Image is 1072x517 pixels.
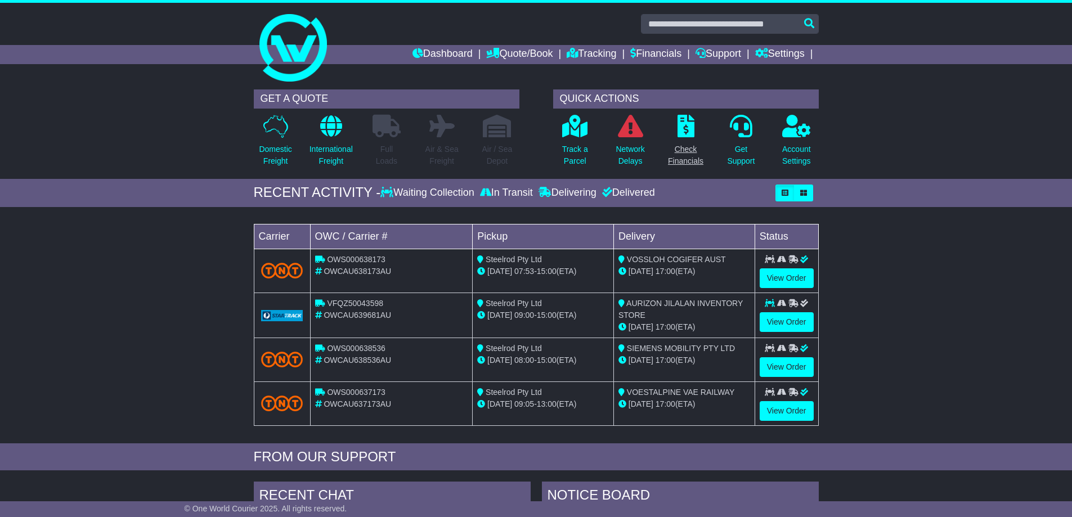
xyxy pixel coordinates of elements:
[755,224,818,249] td: Status
[425,143,459,167] p: Air & Sea Freight
[618,354,750,366] div: (ETA)
[254,185,381,201] div: RECENT ACTIVITY -
[477,309,609,321] div: - (ETA)
[599,187,655,199] div: Delivered
[629,267,653,276] span: [DATE]
[562,143,588,167] p: Track a Parcel
[627,388,734,397] span: VOESTALPINE VAE RAILWAY
[627,255,726,264] span: VOSSLOH COGIFER AUST
[477,354,609,366] div: - (ETA)
[324,356,391,365] span: OWCAU638536AU
[258,114,292,173] a: DomesticFreight
[310,143,353,167] p: International Freight
[782,114,811,173] a: AccountSettings
[760,357,814,377] a: View Order
[615,114,645,173] a: NetworkDelays
[261,352,303,367] img: TNT_Domestic.png
[562,114,589,173] a: Track aParcel
[618,321,750,333] div: (ETA)
[412,45,473,64] a: Dashboard
[629,322,653,331] span: [DATE]
[254,482,531,512] div: RECENT CHAT
[310,224,473,249] td: OWC / Carrier #
[254,89,519,109] div: GET A QUOTE
[629,399,653,408] span: [DATE]
[618,299,743,320] span: AURIZON JILALAN INVENTORY STORE
[656,267,675,276] span: 17:00
[618,266,750,277] div: (ETA)
[567,45,616,64] a: Tracking
[327,299,383,308] span: VFQZ50043598
[254,224,310,249] td: Carrier
[537,267,557,276] span: 15:00
[696,45,741,64] a: Support
[309,114,353,173] a: InternationalFreight
[486,255,542,264] span: Steelrod Pty Ltd
[656,322,675,331] span: 17:00
[727,143,755,167] p: Get Support
[477,187,536,199] div: In Transit
[487,399,512,408] span: [DATE]
[760,401,814,421] a: View Order
[327,388,385,397] span: OWS000637173
[618,398,750,410] div: (ETA)
[261,395,303,411] img: TNT_Domestic.png
[487,267,512,276] span: [DATE]
[514,311,534,320] span: 09:00
[473,224,614,249] td: Pickup
[477,266,609,277] div: - (ETA)
[627,344,735,353] span: SIEMENS MOBILITY PTY LTD
[616,143,644,167] p: Network Delays
[380,187,477,199] div: Waiting Collection
[514,267,534,276] span: 07:53
[668,143,703,167] p: Check Financials
[327,255,385,264] span: OWS000638173
[324,267,391,276] span: OWCAU638173AU
[536,187,599,199] div: Delivering
[259,143,291,167] p: Domestic Freight
[514,399,534,408] span: 09:05
[327,344,385,353] span: OWS000638536
[760,312,814,332] a: View Order
[261,263,303,278] img: TNT_Domestic.png
[254,449,819,465] div: FROM OUR SUPPORT
[514,356,534,365] span: 08:00
[324,311,391,320] span: OWCAU639681AU
[656,399,675,408] span: 17:00
[486,388,542,397] span: Steelrod Pty Ltd
[537,399,557,408] span: 13:00
[755,45,805,64] a: Settings
[487,356,512,365] span: [DATE]
[482,143,513,167] p: Air / Sea Depot
[373,143,401,167] p: Full Loads
[667,114,704,173] a: CheckFinancials
[477,398,609,410] div: - (ETA)
[185,504,347,513] span: © One World Courier 2025. All rights reserved.
[324,399,391,408] span: OWCAU637173AU
[486,299,542,308] span: Steelrod Pty Ltd
[537,356,557,365] span: 15:00
[726,114,755,173] a: GetSupport
[782,143,811,167] p: Account Settings
[613,224,755,249] td: Delivery
[261,310,303,321] img: GetCarrierServiceLogo
[486,45,553,64] a: Quote/Book
[553,89,819,109] div: QUICK ACTIONS
[542,482,819,512] div: NOTICE BOARD
[629,356,653,365] span: [DATE]
[537,311,557,320] span: 15:00
[486,344,542,353] span: Steelrod Pty Ltd
[656,356,675,365] span: 17:00
[760,268,814,288] a: View Order
[630,45,681,64] a: Financials
[487,311,512,320] span: [DATE]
